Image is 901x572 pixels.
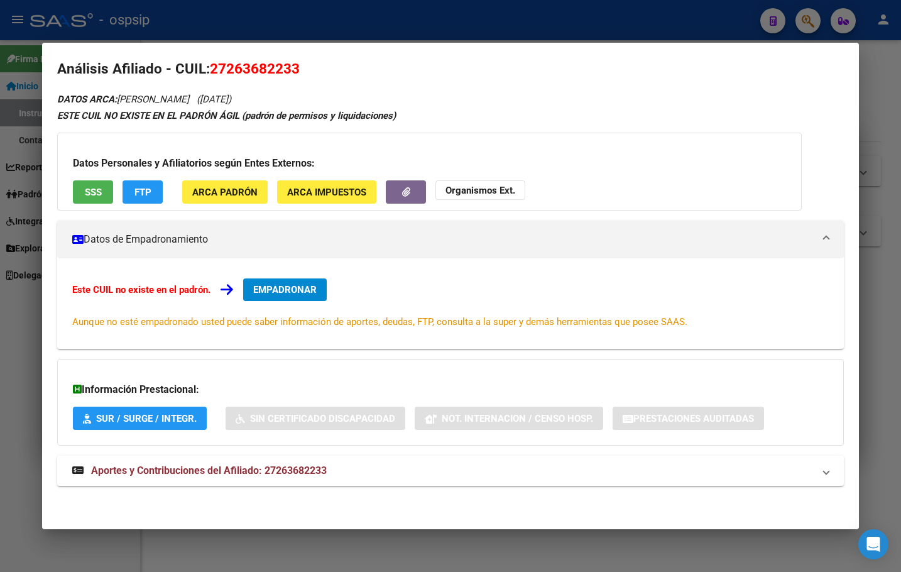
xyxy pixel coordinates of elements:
button: Sin Certificado Discapacidad [226,407,405,430]
span: SUR / SURGE / INTEGR. [96,413,197,424]
span: ([DATE]) [197,94,231,105]
span: Aportes y Contribuciones del Afiliado: 27263682233 [91,465,327,476]
span: [PERSON_NAME] [57,94,189,105]
span: Prestaciones Auditadas [633,413,754,424]
button: FTP [123,180,163,204]
h3: Información Prestacional: [73,382,828,397]
button: Not. Internacion / Censo Hosp. [415,407,603,430]
h2: Análisis Afiliado - CUIL: [57,58,844,80]
span: ARCA Padrón [192,187,258,198]
div: Datos de Empadronamiento [57,258,844,349]
span: 27263682233 [210,60,300,77]
button: Prestaciones Auditadas [613,407,764,430]
span: Sin Certificado Discapacidad [250,413,395,424]
button: SUR / SURGE / INTEGR. [73,407,207,430]
mat-expansion-panel-header: Aportes y Contribuciones del Afiliado: 27263682233 [57,456,844,486]
span: EMPADRONAR [253,284,317,295]
button: SSS [73,180,113,204]
button: ARCA Padrón [182,180,268,204]
span: Aunque no esté empadronado usted puede saber información de aportes, deudas, FTP, consulta a la s... [72,316,687,327]
span: SSS [85,187,102,198]
button: EMPADRONAR [243,278,327,301]
span: Not. Internacion / Censo Hosp. [442,413,593,424]
div: Open Intercom Messenger [858,529,888,559]
button: Organismos Ext. [435,180,525,200]
span: ARCA Impuestos [287,187,366,198]
strong: DATOS ARCA: [57,94,117,105]
strong: Organismos Ext. [445,185,515,196]
h3: Datos Personales y Afiliatorios según Entes Externos: [73,156,786,171]
span: FTP [134,187,151,198]
strong: Este CUIL no existe en el padrón. [72,284,210,295]
button: ARCA Impuestos [277,180,376,204]
strong: ESTE CUIL NO EXISTE EN EL PADRÓN ÁGIL (padrón de permisos y liquidaciones) [57,110,396,121]
mat-expansion-panel-header: Datos de Empadronamiento [57,221,844,258]
mat-panel-title: Datos de Empadronamiento [72,232,814,247]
